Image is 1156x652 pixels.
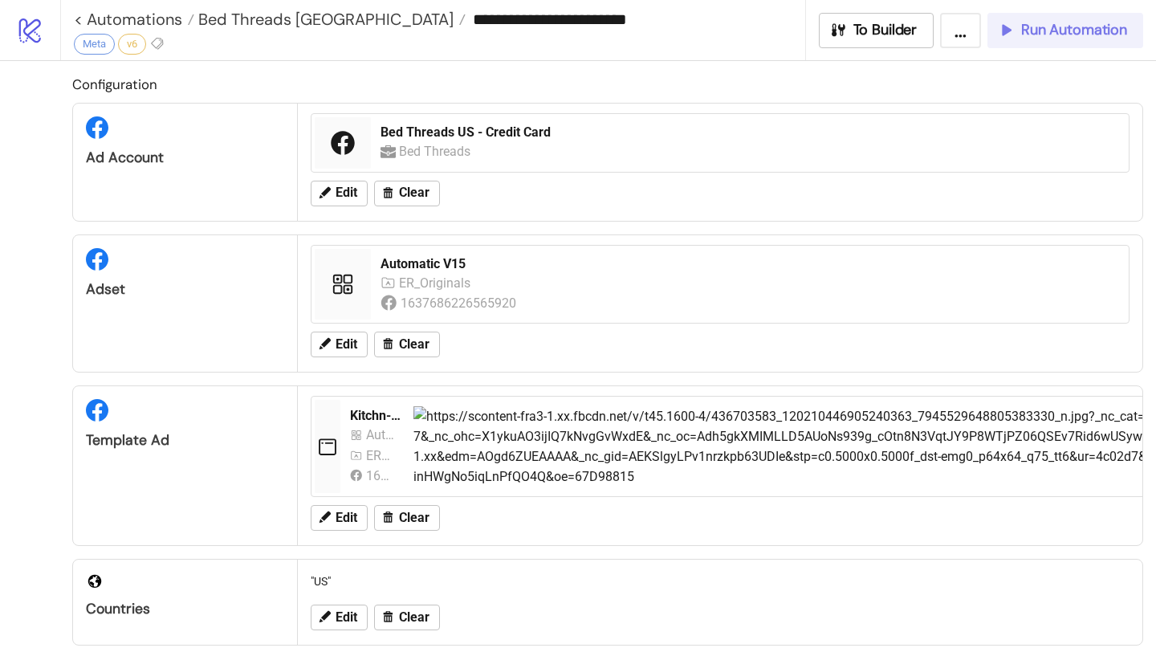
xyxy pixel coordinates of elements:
[853,21,918,39] span: To Builder
[1021,21,1127,39] span: Run Automation
[194,11,466,27] a: Bed Threads [GEOGRAPHIC_DATA]
[304,566,1136,597] div: "US"
[374,605,440,630] button: Clear
[311,505,368,531] button: Edit
[819,13,934,48] button: To Builder
[399,185,429,200] span: Clear
[366,446,395,466] div: ER_Originals [2024]
[381,124,1119,141] div: Bed Threads US - Credit Card
[336,610,357,625] span: Edit
[311,181,368,206] button: Edit
[399,273,474,293] div: ER_Originals
[401,293,519,313] div: 1637686226565920
[381,255,1119,273] div: Automatic V15
[374,505,440,531] button: Clear
[336,337,357,352] span: Edit
[399,610,429,625] span: Clear
[374,181,440,206] button: Clear
[366,466,395,486] div: 1637686226565920
[194,9,454,30] span: Bed Threads [GEOGRAPHIC_DATA]
[86,600,284,618] div: Countries
[399,141,474,161] div: Bed Threads
[311,332,368,357] button: Edit
[86,431,284,450] div: Template Ad
[118,34,146,55] div: v6
[311,605,368,630] button: Edit
[399,337,429,352] span: Clear
[72,74,1143,95] h2: Configuration
[374,332,440,357] button: Clear
[336,185,357,200] span: Edit
[86,149,284,167] div: Ad Account
[987,13,1143,48] button: Run Automation
[399,511,429,525] span: Clear
[940,13,981,48] button: ...
[74,11,194,27] a: < Automations
[74,34,115,55] div: Meta
[336,511,357,525] span: Edit
[86,280,284,299] div: Adset
[350,407,401,425] div: Kitchn-Template-New
[366,425,395,445] div: Automatic V1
